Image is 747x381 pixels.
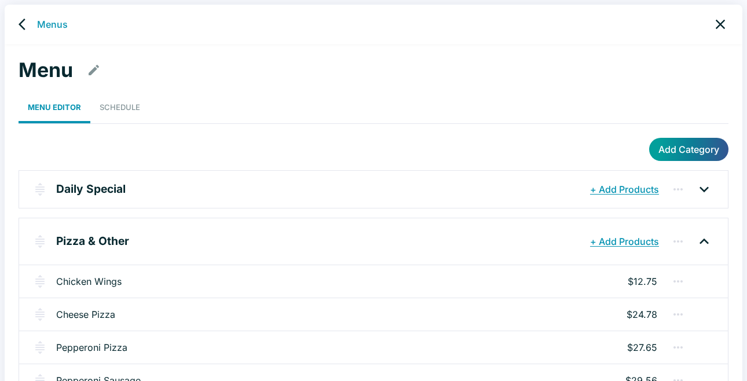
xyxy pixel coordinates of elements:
[37,17,68,31] a: Menus
[627,340,657,354] p: $27.65
[56,307,115,321] a: Cheese Pizza
[33,340,47,354] img: drag-handle.svg
[587,231,662,252] button: + Add Products
[19,58,73,82] h1: Menu
[33,235,47,248] img: drag-handle.svg
[19,91,90,123] a: Menu Editor
[628,274,657,288] p: $12.75
[33,307,47,321] img: drag-handle.svg
[708,12,733,37] a: close
[56,233,129,250] p: Pizza & Other
[627,307,657,321] p: $24.78
[90,91,149,123] a: Schedule
[19,171,728,208] div: Daily Special+ Add Products
[33,182,47,196] img: drag-handle.svg
[56,340,127,354] a: Pepperoni Pizza
[33,274,47,288] img: drag-handle.svg
[19,218,728,265] div: Pizza & Other+ Add Products
[56,274,122,288] a: Chicken Wings
[56,181,126,197] p: Daily Special
[649,138,728,161] button: Add Category
[14,13,37,36] a: back
[587,179,662,200] button: + Add Products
